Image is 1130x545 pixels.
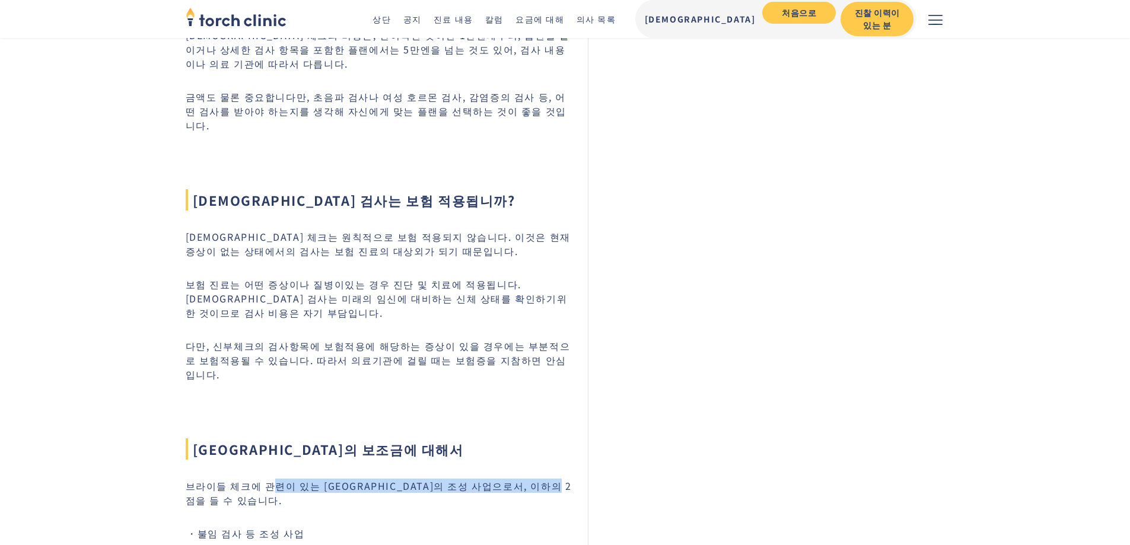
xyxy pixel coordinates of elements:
[186,90,566,132] font: 금액도 물론 중요합니다만, 초음파 검사나 여성 호르몬 검사, 감염증의 검사 등, 어떤 검사를 받아야 하는지를 생각해 자신에게 맞는 플랜을 선택하는 것이 좋을 것입니다.
[515,13,565,25] a: 요금에 대해
[193,439,464,458] font: [GEOGRAPHIC_DATA]의 보조금에 대해서
[186,4,287,30] img: torch clinic
[186,339,571,381] font: 다만, 신부체크의 검사항목에 보험적용에 해당하는 증상이 있을 경우에는 부분적으로 보험적용될 수 있습니다. 따라서 의료기관에 걸릴 때는 보험증을 지참하면 안심입니다.
[186,230,571,258] font: [DEMOGRAPHIC_DATA] 체크는 원칙적으로 보험 적용되지 않습니다. 이것은 현재 증상이 없는 상태에서의 검사는 보험 진료의 대상외가 되기 때문입니다.
[762,2,836,24] a: 처음으로
[186,479,572,507] font: 브라이들 체크에 관련이 있는 [GEOGRAPHIC_DATA]의 조성 사업으로서, 이하의 2점을 들 수 있습니다.
[186,8,287,30] a: 홈
[782,7,816,18] font: 처음으로
[193,190,515,209] font: [DEMOGRAPHIC_DATA] 검사는 보험 적용됩니까?
[855,7,899,31] font: 진찰 이력이 있는 분
[841,2,914,36] a: 진찰 이력이 있는 분
[434,13,473,25] a: 진료 내용
[198,526,305,540] font: 불임 검사 등 조성 사업
[186,28,570,71] font: [DEMOGRAPHIC_DATA] 체크의 비용은, 간이적인 것이면 1만엔대부터, 옵션을 붙이거나 상세한 검사 항목을 포함한 플랜에서는 5만엔을 넘는 것도 있어, 검사 내용이나...
[373,13,391,25] a: 상단
[577,13,616,25] a: 의사 목록
[485,13,504,25] a: 칼럼
[186,277,568,320] font: 보험 진료는 어떤 증상이나 질병이있는 경우 진단 및 치료에 적용됩니다. [DEMOGRAPHIC_DATA] 검사는 미래의 임신에 대비하는 신체 상태를 확인하기위한 것이므로 검사...
[403,13,422,25] a: 공지
[645,13,756,25] font: [DEMOGRAPHIC_DATA]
